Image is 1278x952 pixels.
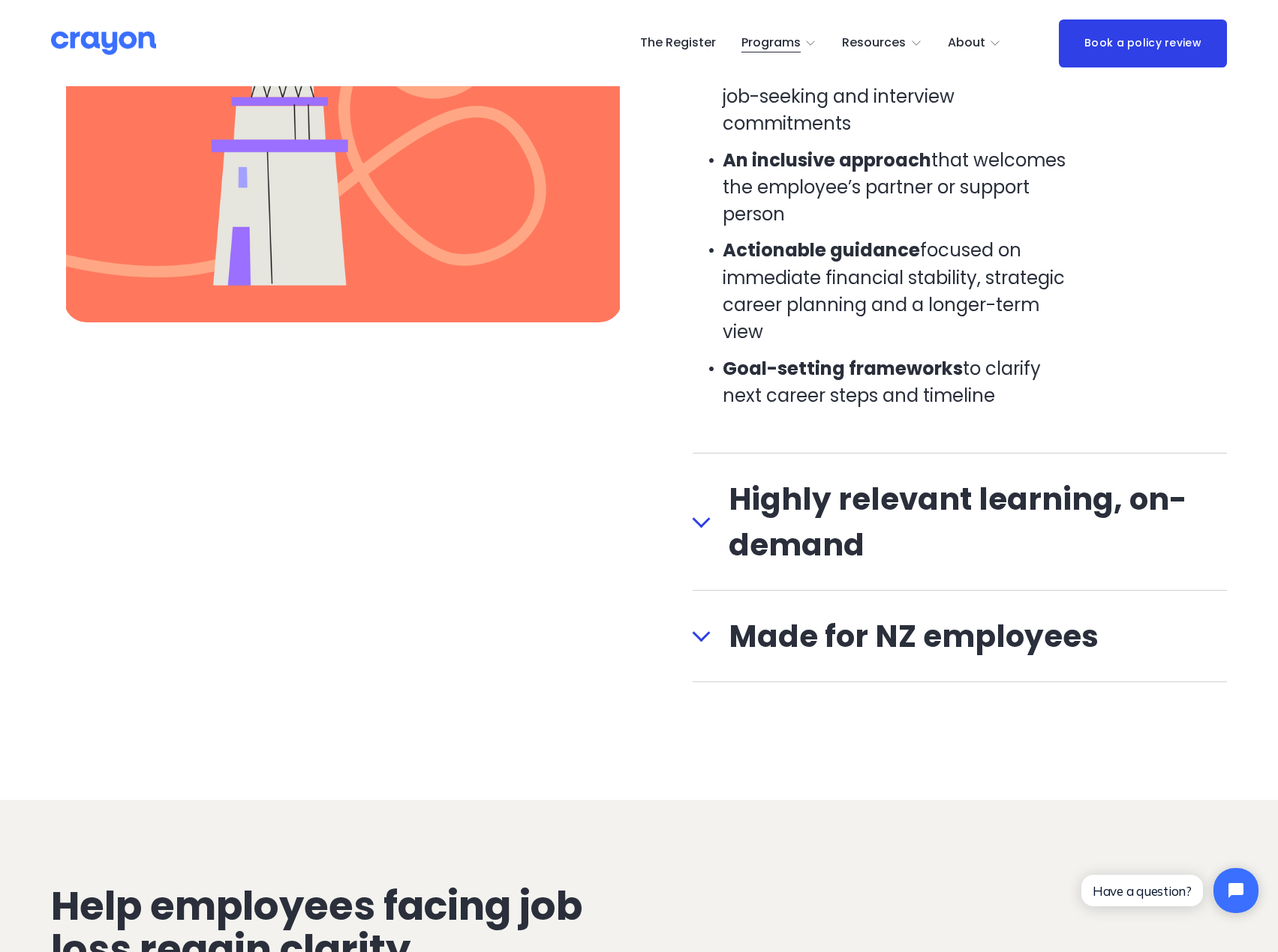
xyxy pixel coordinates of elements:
[741,32,801,54] span: Programs
[693,591,1227,681] button: Made for NZ employees
[640,31,716,55] a: The Register
[948,32,985,54] span: About
[1059,19,1227,67] a: Book a policy review
[723,238,920,262] strong: Actionable guidance
[711,476,1227,567] span: Highly relevant learning, on-demand
[948,31,1002,55] a: folder dropdown
[723,355,1066,410] p: to clarify next career steps and timeline
[693,454,1227,590] button: Highly relevant learning, on-demand
[711,613,1227,659] span: Made for NZ employees
[1069,855,1271,926] iframe: Tidio Chat
[723,237,1066,346] p: focused on immediate financial stability, strategic career planning and a longer-term view
[51,30,156,56] img: Crayon
[723,56,1066,138] p: that works around job-seeking and interview commitments
[741,31,817,55] a: folder dropdown
[842,32,906,54] span: Resources
[723,147,1066,229] p: that welcomes the employee’s partner or support person
[723,356,963,381] strong: Goal-setting frameworks
[842,31,922,55] a: folder dropdown
[723,148,931,172] strong: An inclusive approach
